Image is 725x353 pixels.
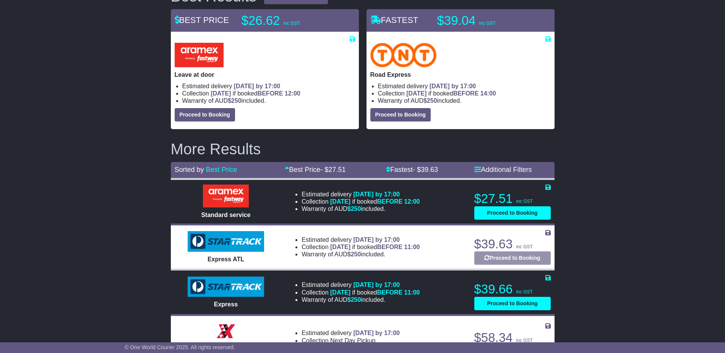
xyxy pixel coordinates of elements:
a: Best Price- $27.51 [285,166,345,173]
li: Estimated delivery [182,83,355,90]
span: 250 [231,97,242,104]
span: $ [228,97,242,104]
span: Standard service [201,212,250,218]
p: $39.66 [474,282,551,297]
span: 12:00 [404,198,420,205]
li: Collection [302,198,420,205]
span: BEFORE [258,90,283,97]
span: [DATE] [330,244,350,250]
li: Warranty of AUD included. [378,97,551,104]
span: if booked [330,244,420,250]
span: 250 [427,97,437,104]
button: Proceed to Booking [175,108,235,121]
span: [DATE] [406,90,427,97]
span: $ [347,206,361,212]
a: Additional Filters [474,166,532,173]
span: if booked [406,90,496,97]
img: Aramex: Standard service [203,185,249,207]
span: [DATE] [330,289,350,296]
span: inc GST [284,21,300,26]
span: BEFORE [377,244,402,250]
span: inc GST [516,244,533,249]
span: BEFORE [377,198,402,205]
span: [DATE] by 17:00 [353,282,400,288]
li: Estimated delivery [302,236,420,243]
span: 11:00 [404,244,420,250]
button: Proceed to Booking [474,251,551,265]
span: BEFORE [453,90,479,97]
span: Sorted by [175,166,204,173]
img: StarTrack: Express [188,277,264,297]
span: [DATE] [211,90,231,97]
span: inc GST [516,289,533,295]
p: $26.62 [242,13,337,28]
span: BEFORE [377,289,402,296]
span: if booked [211,90,300,97]
button: Proceed to Booking [474,206,551,220]
span: if booked [330,289,420,296]
li: Estimated delivery [302,281,420,288]
li: Collection [302,289,420,296]
span: inc GST [516,338,533,343]
span: 14:00 [480,90,496,97]
p: $39.63 [474,236,551,252]
li: Collection [378,90,551,97]
li: Estimated delivery [302,329,400,337]
span: [DATE] by 17:00 [353,236,400,243]
span: - $ [320,166,345,173]
li: Collection [302,337,400,344]
span: BEST PRICE [175,15,229,25]
span: 27.51 [328,166,345,173]
span: 11:00 [404,289,420,296]
p: $58.34 [474,330,551,345]
button: Proceed to Booking [474,297,551,310]
span: © One World Courier 2025. All rights reserved. [125,344,235,350]
button: Proceed to Booking [370,108,431,121]
span: [DATE] by 17:00 [234,83,281,89]
p: Road Express [370,71,551,78]
span: Next Day Pickup [330,337,375,344]
li: Warranty of AUD included. [302,251,420,258]
span: FASTEST [370,15,418,25]
a: Best Price [206,166,237,173]
span: inc GST [516,199,533,204]
img: TNT Domestic: Road Express [370,43,437,67]
li: Collection [182,90,355,97]
span: 250 [351,251,361,257]
span: [DATE] by 17:00 [430,83,476,89]
span: - $ [413,166,438,173]
span: 39.63 [421,166,438,173]
h2: More Results [171,141,555,157]
a: Fastest- $39.63 [386,166,438,173]
span: [DATE] by 17:00 [353,330,400,336]
span: 250 [351,206,361,212]
li: Warranty of AUD included. [302,205,420,212]
p: $39.04 [437,13,533,28]
span: $ [347,296,361,303]
li: Estimated delivery [378,83,551,90]
span: if booked [330,198,420,205]
span: [DATE] [330,198,350,205]
span: Express ATL [208,256,244,262]
li: Collection [302,243,420,251]
span: 250 [351,296,361,303]
li: Estimated delivery [302,191,420,198]
span: $ [347,251,361,257]
span: [DATE] by 17:00 [353,191,400,198]
p: $27.51 [474,191,551,206]
li: Warranty of AUD included. [302,296,420,303]
img: Aramex: Leave at door [175,43,224,67]
span: inc GST [479,21,496,26]
span: $ [423,97,437,104]
span: 12:00 [285,90,300,97]
p: Leave at door [175,71,355,78]
span: Express [214,301,238,308]
img: Border Express: Express Parcel Service [214,320,237,343]
li: Warranty of AUD included. [182,97,355,104]
img: StarTrack: Express ATL [188,231,264,252]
